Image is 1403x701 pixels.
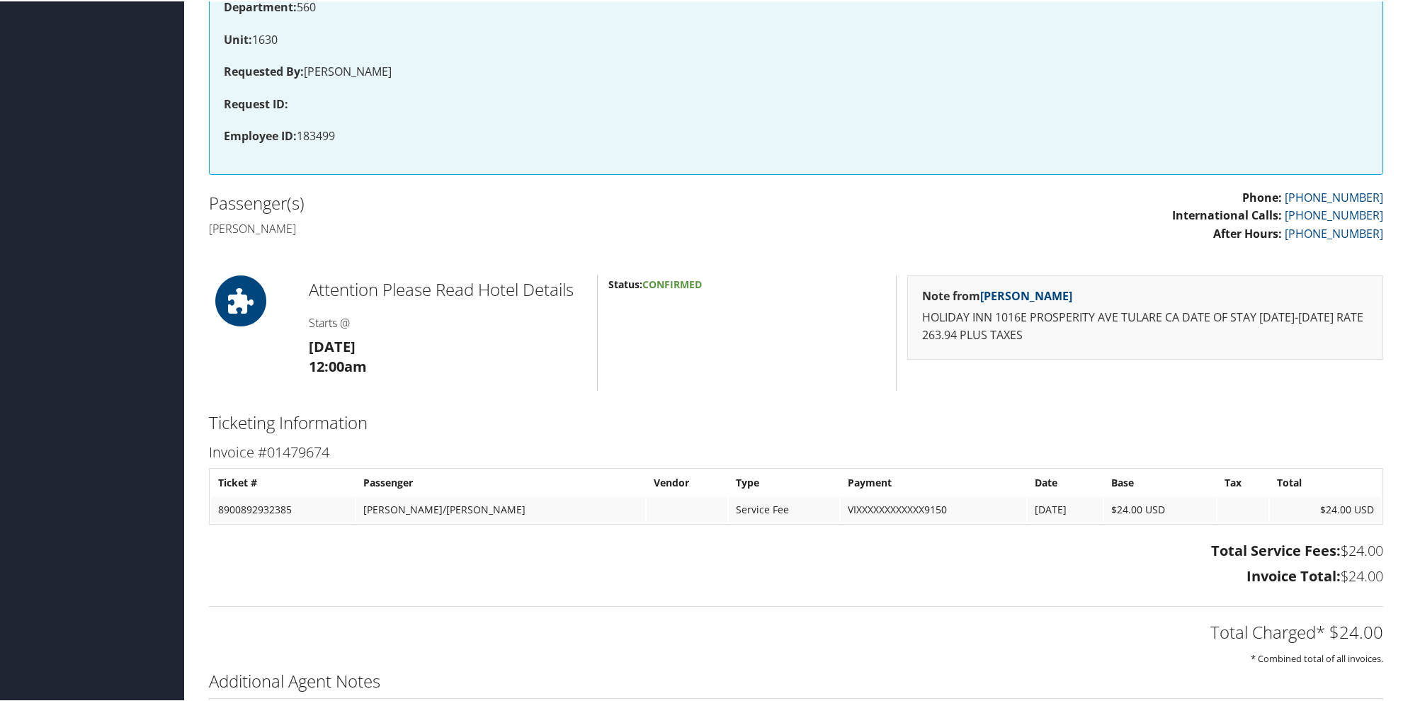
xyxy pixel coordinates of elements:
[608,276,642,290] strong: Status:
[1104,496,1215,521] td: $24.00 USD
[1251,651,1383,663] small: * Combined total of all invoices.
[209,220,785,235] h4: [PERSON_NAME]
[209,409,1383,433] h2: Ticketing Information
[209,565,1383,585] h3: $24.00
[309,314,586,329] h4: Starts @
[922,287,1072,302] strong: Note from
[356,469,645,494] th: Passenger
[209,190,785,214] h2: Passenger(s)
[642,276,702,290] span: Confirmed
[1285,224,1383,240] a: [PHONE_NUMBER]
[1104,469,1215,494] th: Base
[309,276,586,300] h2: Attention Please Read Hotel Details
[209,668,1383,692] h2: Additional Agent Notes
[224,95,288,110] strong: Request ID:
[1213,224,1282,240] strong: After Hours:
[211,469,355,494] th: Ticket #
[1211,540,1341,559] strong: Total Service Fees:
[1172,206,1282,222] strong: International Calls:
[209,441,1383,461] h3: Invoice #01479674
[729,469,839,494] th: Type
[1242,188,1282,204] strong: Phone:
[922,307,1368,343] p: HOLIDAY INN 1016E PROSPERITY AVE TULARE CA DATE OF STAY [DATE]-[DATE] RATE 263.94 PLUS TAXES
[224,62,1368,80] p: [PERSON_NAME]
[647,469,728,494] th: Vendor
[224,126,1368,144] p: 183499
[209,540,1383,559] h3: $24.00
[211,496,355,521] td: 8900892932385
[309,355,367,375] strong: 12:00am
[980,287,1072,302] a: [PERSON_NAME]
[1270,496,1381,521] td: $24.00 USD
[224,30,1368,48] p: 1630
[1028,496,1103,521] td: [DATE]
[224,127,297,142] strong: Employee ID:
[1217,469,1268,494] th: Tax
[841,469,1026,494] th: Payment
[309,336,356,355] strong: [DATE]
[209,619,1383,643] h2: Total Charged* $24.00
[841,496,1026,521] td: VIXXXXXXXXXXXX9150
[1246,565,1341,584] strong: Invoice Total:
[1285,206,1383,222] a: [PHONE_NUMBER]
[356,496,645,521] td: [PERSON_NAME]/[PERSON_NAME]
[1285,188,1383,204] a: [PHONE_NUMBER]
[1270,469,1381,494] th: Total
[224,30,252,46] strong: Unit:
[1028,469,1103,494] th: Date
[224,62,304,78] strong: Requested By:
[729,496,839,521] td: Service Fee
